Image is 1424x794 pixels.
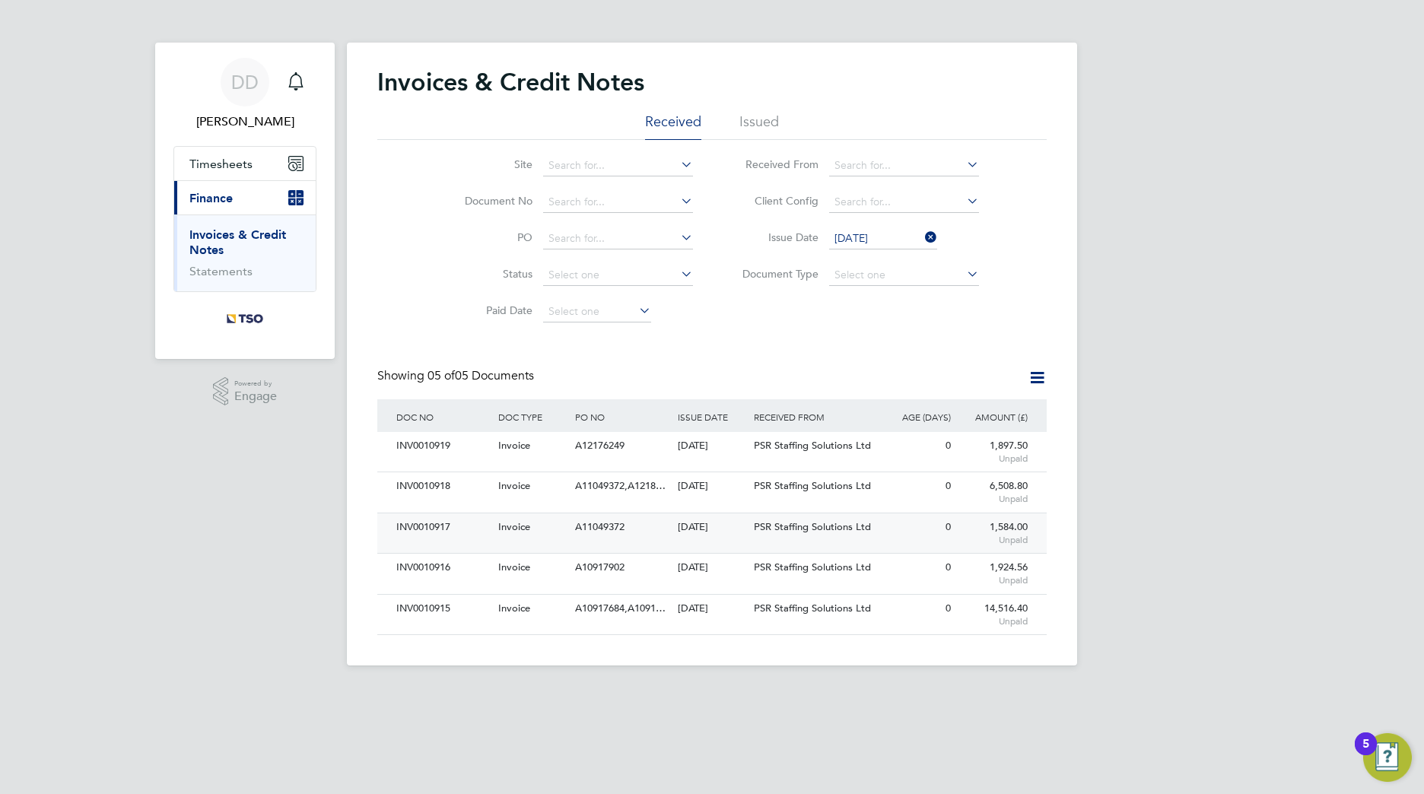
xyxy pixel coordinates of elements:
[674,513,751,542] div: [DATE]
[731,194,818,208] label: Client Config
[829,265,979,286] input: Select one
[498,520,530,533] span: Invoice
[955,432,1031,472] div: 1,897.50
[645,113,701,140] li: Received
[731,157,818,171] label: Received From
[173,113,316,131] span: Deslyn Darbeau
[234,377,277,390] span: Powered by
[754,439,871,452] span: PSR Staffing Solutions Ltd
[571,399,673,434] div: PO NO
[946,479,951,492] span: 0
[543,228,693,249] input: Search for...
[174,147,316,180] button: Timesheets
[445,194,532,208] label: Document No
[674,432,751,460] div: [DATE]
[958,493,1028,505] span: Unpaid
[445,303,532,317] label: Paid Date
[575,602,666,615] span: A10917684,A1091…
[189,191,233,205] span: Finance
[731,230,818,244] label: Issue Date
[393,399,494,434] div: DOC NO
[393,432,494,460] div: INV0010919
[428,368,455,383] span: 05 of
[674,595,751,623] div: [DATE]
[946,520,951,533] span: 0
[955,554,1031,593] div: 1,924.56
[955,595,1031,634] div: 14,516.40
[543,301,651,322] input: Select one
[155,43,335,359] nav: Main navigation
[754,520,871,533] span: PSR Staffing Solutions Ltd
[829,192,979,213] input: Search for...
[575,561,625,573] span: A10917902
[674,554,751,582] div: [DATE]
[393,554,494,582] div: INV0010916
[878,399,955,434] div: AGE (DAYS)
[393,513,494,542] div: INV0010917
[218,307,272,332] img: tso-uk-logo-retina.png
[955,513,1031,553] div: 1,584.00
[739,113,779,140] li: Issued
[189,264,253,278] a: Statements
[393,595,494,623] div: INV0010915
[946,439,951,452] span: 0
[958,453,1028,465] span: Unpaid
[1363,733,1412,782] button: Open Resource Center, 5 new notifications
[393,472,494,500] div: INV0010918
[173,307,316,332] a: Go to home page
[213,377,278,406] a: Powered byEngage
[174,214,316,291] div: Finance
[750,399,878,434] div: RECEIVED FROM
[829,228,937,249] input: Select one
[445,157,532,171] label: Site
[575,439,625,452] span: A12176249
[445,267,532,281] label: Status
[498,561,530,573] span: Invoice
[674,472,751,500] div: [DATE]
[955,472,1031,512] div: 6,508.80
[543,155,693,176] input: Search for...
[234,390,277,403] span: Engage
[754,479,871,492] span: PSR Staffing Solutions Ltd
[231,72,259,92] span: DD
[494,399,571,434] div: DOC TYPE
[445,230,532,244] label: PO
[1362,744,1369,764] div: 5
[958,615,1028,627] span: Unpaid
[754,561,871,573] span: PSR Staffing Solutions Ltd
[955,399,1031,434] div: AMOUNT (£)
[754,602,871,615] span: PSR Staffing Solutions Ltd
[189,227,286,257] a: Invoices & Credit Notes
[377,368,537,384] div: Showing
[958,534,1028,546] span: Unpaid
[946,561,951,573] span: 0
[731,267,818,281] label: Document Type
[575,520,625,533] span: A11049372
[674,399,751,434] div: ISSUE DATE
[173,58,316,131] a: DD[PERSON_NAME]
[575,479,666,492] span: A11049372,A1218…
[498,479,530,492] span: Invoice
[829,155,979,176] input: Search for...
[543,192,693,213] input: Search for...
[428,368,534,383] span: 05 Documents
[543,265,693,286] input: Select one
[189,157,253,171] span: Timesheets
[946,602,951,615] span: 0
[498,439,530,452] span: Invoice
[174,181,316,214] button: Finance
[377,67,644,97] h2: Invoices & Credit Notes
[498,602,530,615] span: Invoice
[958,574,1028,586] span: Unpaid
